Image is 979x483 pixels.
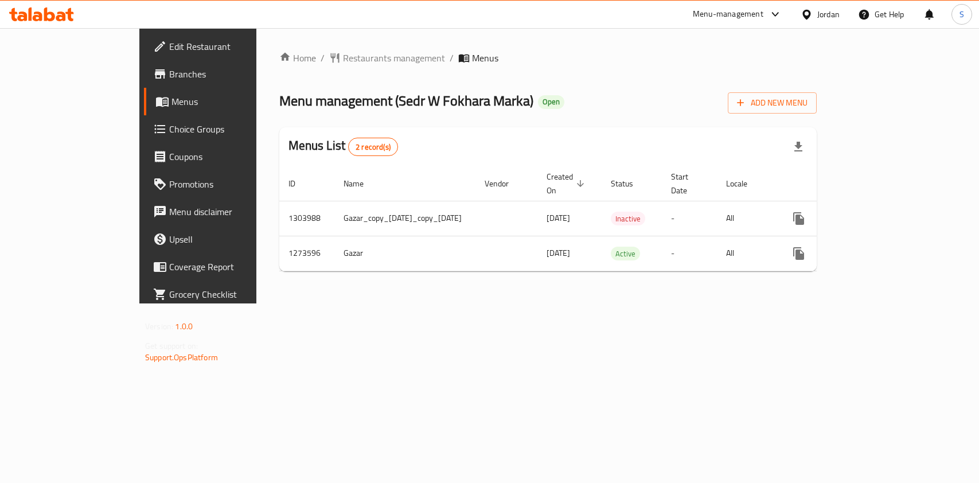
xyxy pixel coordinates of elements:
span: Vendor [485,177,524,190]
a: Upsell [144,225,303,253]
span: Add New Menu [737,96,808,110]
div: Jordan [817,8,840,21]
td: 1273596 [279,236,334,271]
li: / [321,51,325,65]
nav: breadcrumb [279,51,817,65]
span: Menu disclaimer [169,205,294,219]
div: Menu-management [693,7,763,21]
span: Coupons [169,150,294,163]
td: All [717,236,776,271]
a: Menus [144,88,303,115]
button: Add New Menu [728,92,817,114]
span: Upsell [169,232,294,246]
li: / [450,51,454,65]
td: - [662,201,717,236]
a: Grocery Checklist [144,281,303,308]
span: Start Date [671,170,703,197]
th: Actions [776,166,904,201]
span: Restaurants management [343,51,445,65]
h2: Menus List [288,137,398,156]
span: Promotions [169,177,294,191]
span: 2 record(s) [349,142,397,153]
div: Export file [785,133,812,161]
span: Status [611,177,648,190]
div: Open [538,95,564,109]
td: Gazar_copy_[DATE]_copy_[DATE] [334,201,475,236]
span: [DATE] [547,246,570,260]
button: more [785,205,813,232]
td: 1303988 [279,201,334,236]
a: Coupons [144,143,303,170]
a: Edit Restaurant [144,33,303,60]
span: Get support on: [145,338,198,353]
span: Name [344,177,379,190]
span: 1.0.0 [175,319,193,334]
span: Choice Groups [169,122,294,136]
span: Menu management ( Sedr W Fokhara Marka ) [279,88,533,114]
div: Total records count [348,138,398,156]
a: Menu disclaimer [144,198,303,225]
span: S [960,8,964,21]
span: Created On [547,170,588,197]
span: Inactive [611,212,645,225]
td: - [662,236,717,271]
a: Branches [144,60,303,88]
button: Change Status [813,240,840,267]
table: enhanced table [279,166,904,271]
span: Active [611,247,640,260]
span: Menus [171,95,294,108]
span: Open [538,97,564,107]
span: Grocery Checklist [169,287,294,301]
span: [DATE] [547,211,570,225]
a: Support.OpsPlatform [145,350,218,365]
a: Choice Groups [144,115,303,143]
span: Menus [472,51,498,65]
td: All [717,201,776,236]
td: Gazar [334,236,475,271]
a: Restaurants management [329,51,445,65]
span: Coverage Report [169,260,294,274]
span: Version: [145,319,173,334]
button: more [785,240,813,267]
a: Coverage Report [144,253,303,281]
a: Promotions [144,170,303,198]
span: Locale [726,177,762,190]
span: Branches [169,67,294,81]
span: Edit Restaurant [169,40,294,53]
span: ID [288,177,310,190]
